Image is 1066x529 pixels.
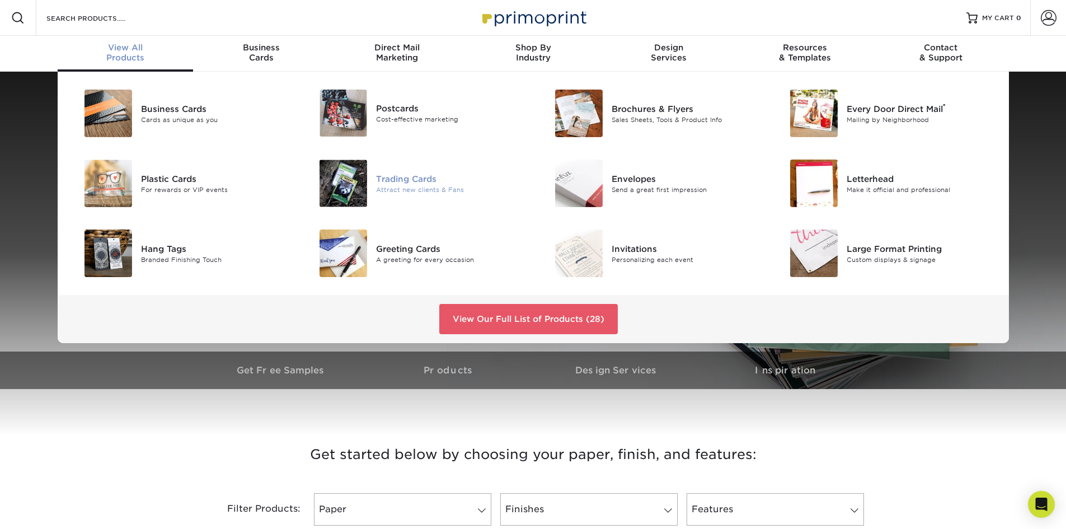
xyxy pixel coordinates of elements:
[58,36,194,72] a: View AllProducts
[737,43,873,63] div: & Templates
[555,90,603,137] img: Brochures & Flyers
[193,36,329,72] a: BusinessCards
[737,36,873,72] a: Resources& Templates
[71,155,290,212] a: Plastic Cards Plastic Cards For rewards or VIP events
[141,185,289,194] div: For rewards or VIP events
[847,102,995,115] div: Every Door Direct Mail
[376,185,524,194] div: Attract new clients & Fans
[58,43,194,53] span: View All
[314,493,491,526] a: Paper
[320,230,367,277] img: Greeting Cards
[465,36,601,72] a: Shop ByIndustry
[612,115,760,124] div: Sales Sheets, Tools & Product Info
[376,102,524,115] div: Postcards
[439,304,618,334] a: View Our Full List of Products (28)
[555,230,603,277] img: Invitations
[612,242,760,255] div: Invitations
[3,495,95,525] iframe: Google Customer Reviews
[601,43,737,63] div: Services
[873,43,1009,53] span: Contact
[777,155,995,212] a: Letterhead Letterhead Make it official and professional
[71,85,290,142] a: Business Cards Business Cards Cards as unique as you
[847,255,995,264] div: Custom displays & signage
[376,172,524,185] div: Trading Cards
[84,160,132,207] img: Plastic Cards
[465,43,601,63] div: Industry
[306,225,525,282] a: Greeting Cards Greeting Cards A greeting for every occasion
[376,242,524,255] div: Greeting Cards
[477,6,589,30] img: Primoprint
[198,493,309,526] div: Filter Products:
[465,43,601,53] span: Shop By
[873,36,1009,72] a: Contact& Support
[141,242,289,255] div: Hang Tags
[790,160,838,207] img: Letterhead
[141,255,289,264] div: Branded Finishing Touch
[329,36,465,72] a: Direct MailMarketing
[193,43,329,53] span: Business
[555,160,603,207] img: Envelopes
[847,172,995,185] div: Letterhead
[542,155,760,212] a: Envelopes Envelopes Send a great first impression
[141,172,289,185] div: Plastic Cards
[1016,14,1021,22] span: 0
[1028,491,1055,518] div: Open Intercom Messenger
[141,102,289,115] div: Business Cards
[206,429,861,480] h3: Get started below by choosing your paper, finish, and features:
[84,90,132,137] img: Business Cards
[320,160,367,207] img: Trading Cards
[542,85,760,142] a: Brochures & Flyers Brochures & Flyers Sales Sheets, Tools & Product Info
[329,43,465,53] span: Direct Mail
[777,225,995,282] a: Large Format Printing Large Format Printing Custom displays & signage
[612,255,760,264] div: Personalizing each event
[873,43,1009,63] div: & Support
[737,43,873,53] span: Resources
[376,255,524,264] div: A greeting for every occasion
[777,85,995,142] a: Every Door Direct Mail Every Door Direct Mail® Mailing by Neighborhood
[847,242,995,255] div: Large Format Printing
[612,102,760,115] div: Brochures & Flyers
[612,172,760,185] div: Envelopes
[84,230,132,277] img: Hang Tags
[45,11,154,25] input: SEARCH PRODUCTS.....
[329,43,465,63] div: Marketing
[193,43,329,63] div: Cards
[71,225,290,282] a: Hang Tags Hang Tags Branded Finishing Touch
[687,493,864,526] a: Features
[612,185,760,194] div: Send a great first impression
[320,90,367,137] img: Postcards
[542,225,760,282] a: Invitations Invitations Personalizing each event
[847,115,995,124] div: Mailing by Neighborhood
[601,36,737,72] a: DesignServices
[500,493,678,526] a: Finishes
[790,90,838,137] img: Every Door Direct Mail
[58,43,194,63] div: Products
[306,85,525,141] a: Postcards Postcards Cost-effective marketing
[376,115,524,124] div: Cost-effective marketing
[306,155,525,212] a: Trading Cards Trading Cards Attract new clients & Fans
[847,185,995,194] div: Make it official and professional
[943,102,946,110] sup: ®
[982,13,1014,23] span: MY CART
[790,230,838,277] img: Large Format Printing
[601,43,737,53] span: Design
[141,115,289,124] div: Cards as unique as you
